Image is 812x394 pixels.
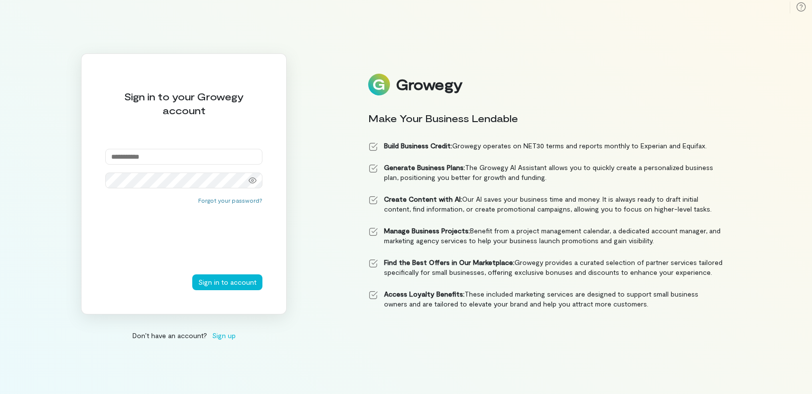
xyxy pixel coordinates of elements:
[396,76,462,93] div: Growegy
[368,74,390,95] img: Logo
[368,111,723,125] div: Make Your Business Lendable
[368,141,723,151] li: Growegy operates on NET30 terms and reports monthly to Experian and Equifax.
[105,89,262,117] div: Sign in to your Growegy account
[368,163,723,182] li: The Growegy AI Assistant allows you to quickly create a personalized business plan, positioning y...
[81,330,287,341] div: Don’t have an account?
[368,258,723,277] li: Growegy provides a curated selection of partner services tailored specifically for small business...
[368,194,723,214] li: Our AI saves your business time and money. It is always ready to draft initial content, find info...
[384,258,514,266] strong: Find the Best Offers in Our Marketplace:
[384,163,465,172] strong: Generate Business Plans:
[384,141,452,150] strong: Build Business Credit:
[368,289,723,309] li: These included marketing services are designed to support small business owners and are tailored ...
[368,226,723,246] li: Benefit from a project management calendar, a dedicated account manager, and marketing agency ser...
[192,274,262,290] button: Sign in to account
[212,330,236,341] span: Sign up
[198,196,262,204] button: Forgot your password?
[384,226,470,235] strong: Manage Business Projects:
[384,290,465,298] strong: Access Loyalty Benefits:
[384,195,462,203] strong: Create Content with AI:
